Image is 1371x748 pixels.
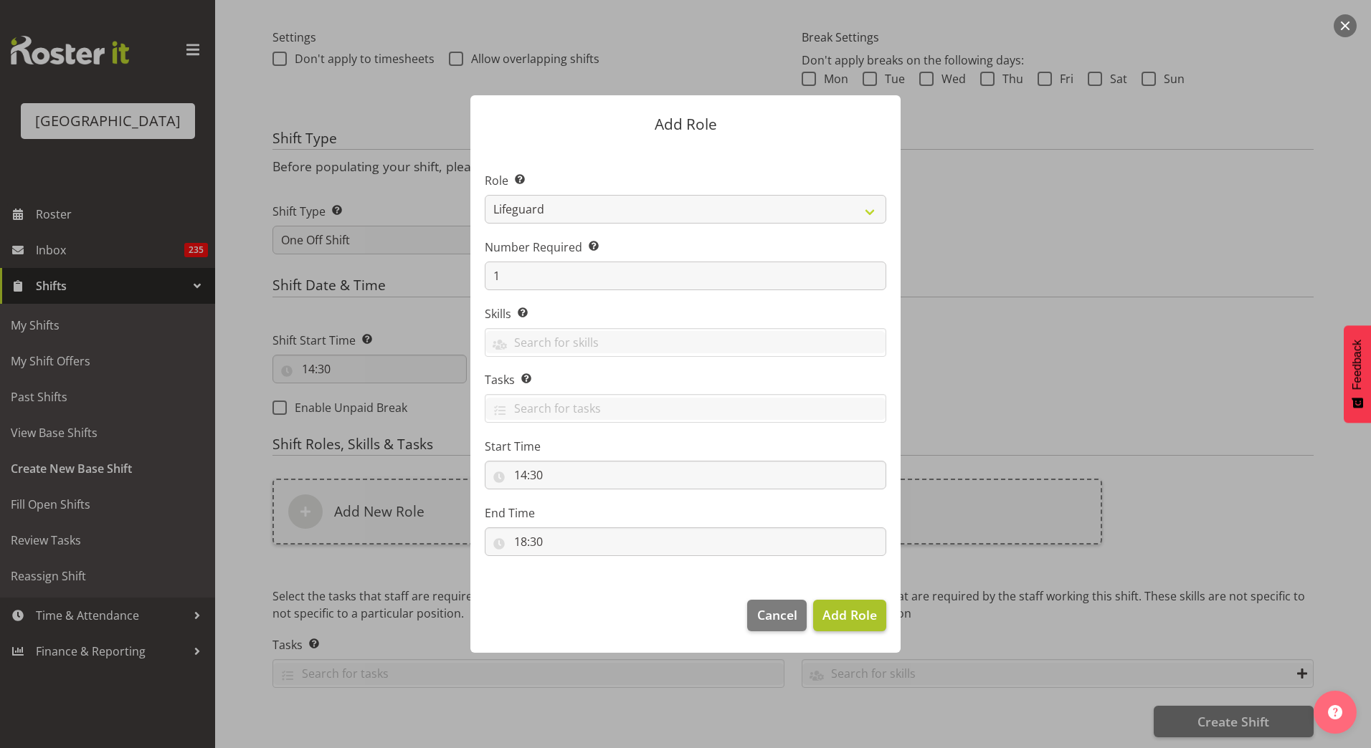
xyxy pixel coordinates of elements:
label: Start Time [485,438,886,455]
span: Add Role [822,606,877,623]
p: Add Role [485,117,886,132]
button: Feedback - Show survey [1344,325,1371,423]
img: help-xxl-2.png [1328,705,1342,719]
input: Click to select... [485,461,886,489]
button: Cancel [747,600,806,631]
label: Number Required [485,239,886,256]
input: Search for skills [485,331,886,353]
input: Search for tasks [485,398,886,420]
label: Role [485,172,886,189]
label: Skills [485,305,886,322]
span: Feedback [1351,340,1364,390]
label: Tasks [485,371,886,388]
span: Cancel [757,605,797,624]
input: Click to select... [485,527,886,556]
button: Add Role [813,600,886,631]
label: End Time [485,504,886,522]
